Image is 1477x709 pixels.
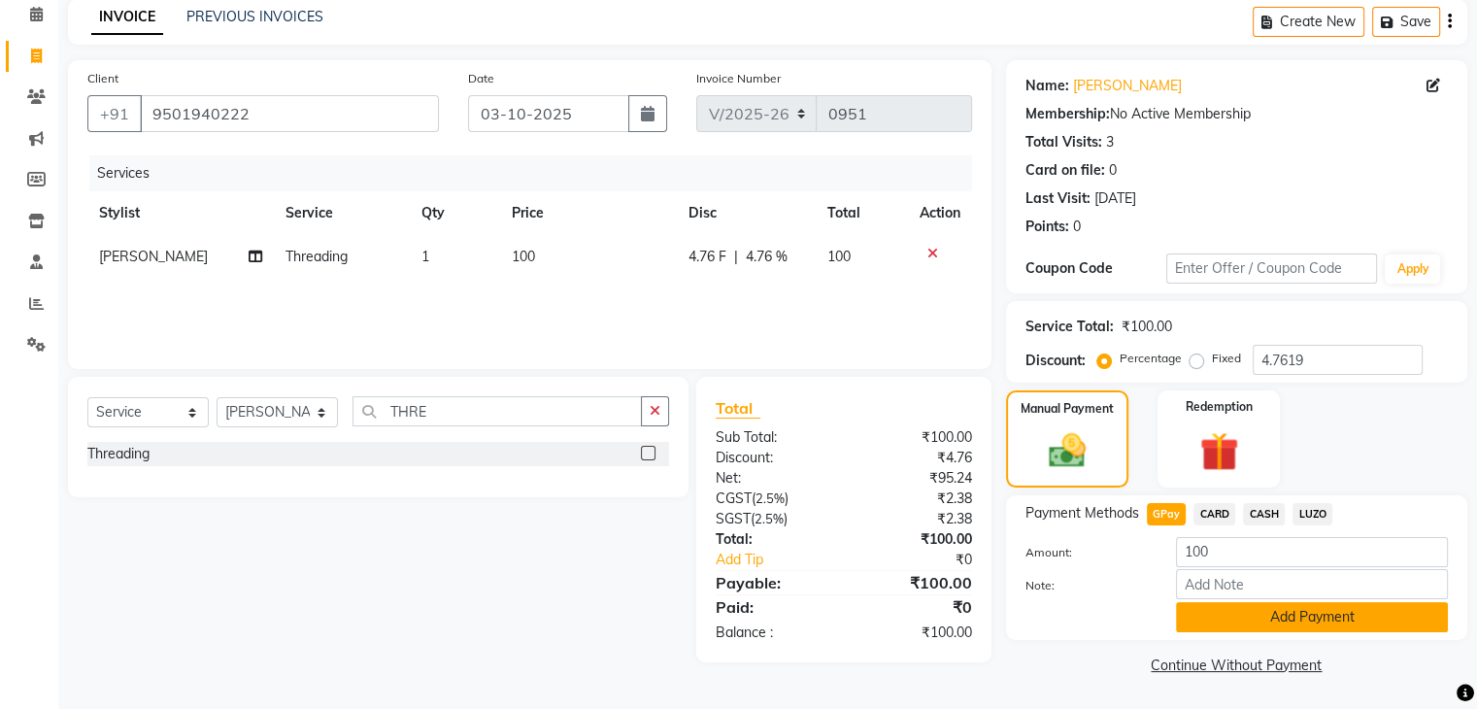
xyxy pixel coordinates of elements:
[186,8,323,25] a: PREVIOUS INVOICES
[1011,544,1161,561] label: Amount:
[716,398,760,419] span: Total
[410,191,500,235] th: Qty
[701,529,844,550] div: Total:
[1147,503,1187,525] span: GPay
[1025,76,1069,96] div: Name:
[87,191,274,235] th: Stylist
[1106,132,1114,152] div: 3
[1193,503,1235,525] span: CARD
[274,191,410,235] th: Service
[844,571,987,594] div: ₹100.00
[1025,160,1105,181] div: Card on file:
[1025,503,1139,523] span: Payment Methods
[1025,104,1448,124] div: No Active Membership
[1176,602,1448,632] button: Add Payment
[844,595,987,619] div: ₹0
[1010,656,1463,676] a: Continue Without Payment
[87,444,150,464] div: Threading
[701,571,844,594] div: Payable:
[1037,429,1097,472] img: _cash.svg
[701,595,844,619] div: Paid:
[1243,503,1285,525] span: CASH
[844,509,987,529] div: ₹2.38
[1253,7,1364,37] button: Create New
[1166,253,1378,284] input: Enter Offer / Coupon Code
[844,468,987,489] div: ₹95.24
[844,623,987,643] div: ₹100.00
[827,248,851,265] span: 100
[701,468,844,489] div: Net:
[677,191,816,235] th: Disc
[716,510,751,527] span: SGST
[1025,217,1069,237] div: Points:
[87,70,118,87] label: Client
[512,248,535,265] span: 100
[1122,317,1172,337] div: ₹100.00
[1025,188,1091,209] div: Last Visit:
[1073,76,1182,96] a: [PERSON_NAME]
[1109,160,1117,181] div: 0
[755,511,784,526] span: 2.5%
[1292,503,1332,525] span: LUZO
[87,95,142,132] button: +91
[1176,537,1448,567] input: Amount
[421,248,429,265] span: 1
[844,489,987,509] div: ₹2.38
[140,95,439,132] input: Search by Name/Mobile/Email/Code
[1025,317,1114,337] div: Service Total:
[696,70,781,87] label: Invoice Number
[701,448,844,468] div: Discount:
[1372,7,1440,37] button: Save
[908,191,972,235] th: Action
[99,248,208,265] span: [PERSON_NAME]
[1011,577,1161,594] label: Note:
[500,191,677,235] th: Price
[755,490,785,506] span: 2.5%
[701,489,844,509] div: ( )
[1212,350,1241,367] label: Fixed
[352,396,642,426] input: Search or Scan
[844,427,987,448] div: ₹100.00
[688,247,726,267] span: 4.76 F
[1385,254,1440,284] button: Apply
[1025,351,1086,371] div: Discount:
[844,448,987,468] div: ₹4.76
[746,247,788,267] span: 4.76 %
[716,490,752,507] span: CGST
[1120,350,1182,367] label: Percentage
[468,70,494,87] label: Date
[816,191,908,235] th: Total
[701,427,844,448] div: Sub Total:
[1025,258,1166,279] div: Coupon Code
[1176,569,1448,599] input: Add Note
[285,248,348,265] span: Threading
[701,550,867,570] a: Add Tip
[701,509,844,529] div: ( )
[867,550,986,570] div: ₹0
[1188,427,1251,476] img: _gift.svg
[1073,217,1081,237] div: 0
[89,155,987,191] div: Services
[1186,398,1253,416] label: Redemption
[1021,400,1114,418] label: Manual Payment
[1025,132,1102,152] div: Total Visits:
[844,529,987,550] div: ₹100.00
[701,623,844,643] div: Balance :
[1094,188,1136,209] div: [DATE]
[1025,104,1110,124] div: Membership:
[734,247,738,267] span: |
